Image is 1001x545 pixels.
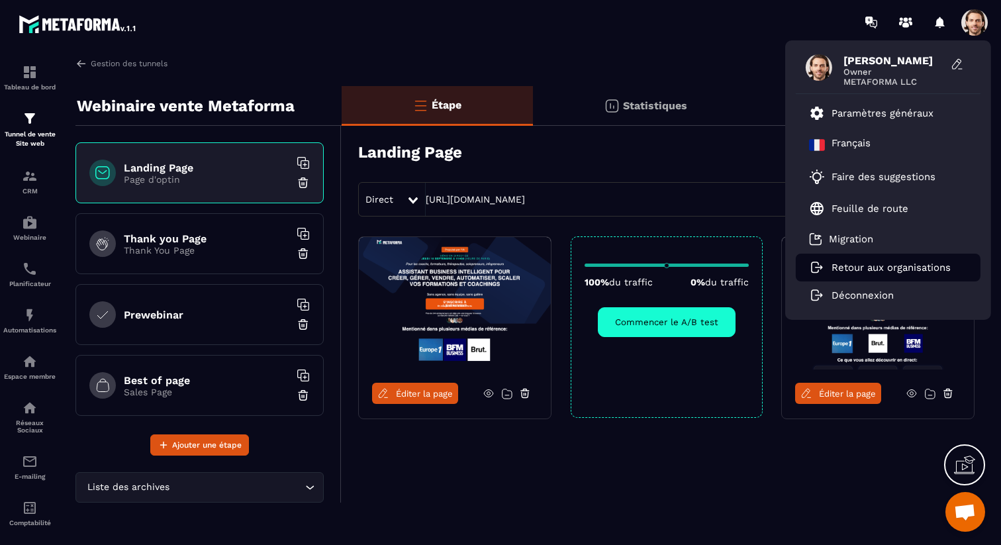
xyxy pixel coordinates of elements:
span: Éditer la page [819,389,876,399]
a: [URL][DOMAIN_NAME] [426,194,525,205]
span: Éditer la page [396,389,453,399]
p: Webinaire [3,234,56,241]
a: Gestion des tunnels [75,58,167,70]
a: schedulerschedulerPlanificateur [3,251,56,297]
span: METAFORMA LLC [843,77,943,87]
a: formationformationCRM [3,158,56,205]
a: Éditer la page [372,383,458,404]
p: Étape [432,99,461,111]
img: email [22,454,38,470]
img: trash [297,389,310,402]
p: Page d'optin [124,174,289,185]
img: social-network [22,400,38,416]
p: Thank You Page [124,245,289,256]
img: formation [22,111,38,126]
span: Owner [843,67,943,77]
img: image [359,237,551,370]
span: du traffic [705,277,749,287]
span: du traffic [609,277,653,287]
button: Commencer le A/B test [598,307,736,337]
div: Search for option [75,472,324,503]
img: scheduler [22,261,38,277]
a: accountantaccountantComptabilité [3,490,56,536]
img: trash [297,318,310,331]
img: formation [22,168,38,184]
a: Retour aux organisations [809,262,951,273]
img: trash [297,247,310,260]
img: arrow [75,58,87,70]
p: Faire des suggestions [832,171,935,183]
img: automations [22,307,38,323]
a: formationformationTunnel de vente Site web [3,101,56,158]
p: Automatisations [3,326,56,334]
img: accountant [22,500,38,516]
span: Ajouter une étape [172,438,242,452]
p: Feuille de route [832,203,908,215]
h6: Landing Page [124,162,289,174]
p: Retour aux organisations [832,262,951,273]
p: Comptabilité [3,519,56,526]
a: Éditer la page [795,383,881,404]
a: emailemailE-mailing [3,444,56,490]
img: stats.20deebd0.svg [604,98,620,114]
p: Réseaux Sociaux [3,419,56,434]
img: bars-o.4a397970.svg [412,97,428,113]
input: Search for option [172,480,302,495]
p: 100% [585,277,653,287]
p: Français [832,137,871,153]
span: Liste des archives [84,480,172,495]
a: Paramètres généraux [809,105,933,121]
button: Ajouter une étape [150,434,249,456]
a: Feuille de route [809,201,908,217]
p: Statistiques [623,99,687,112]
h6: Prewebinar [124,309,289,321]
p: Espace membre [3,373,56,380]
a: automationsautomationsWebinaire [3,205,56,251]
a: formationformationTableau de bord [3,54,56,101]
p: Webinaire vente Metaforma [77,93,295,119]
p: Sales Page [124,387,289,397]
p: CRM [3,187,56,195]
span: Direct [365,194,393,205]
h6: Thank you Page [124,232,289,245]
div: Ouvrir le chat [945,492,985,532]
p: Migration [829,233,873,245]
p: Tunnel de vente Site web [3,130,56,148]
img: automations [22,354,38,370]
a: Migration [809,232,873,246]
p: Tableau de bord [3,83,56,91]
p: Paramètres généraux [832,107,933,119]
img: image [782,237,974,370]
a: Faire des suggestions [809,169,951,185]
a: automationsautomationsAutomatisations [3,297,56,344]
img: trash [297,176,310,189]
a: social-networksocial-networkRéseaux Sociaux [3,390,56,444]
img: logo [19,12,138,36]
h6: Best of page [124,374,289,387]
p: E-mailing [3,473,56,480]
span: [PERSON_NAME] [843,54,943,67]
p: Planificateur [3,280,56,287]
p: Déconnexion [832,289,894,301]
img: formation [22,64,38,80]
img: automations [22,215,38,230]
p: 0% [691,277,749,287]
h3: Landing Page [358,143,462,162]
a: automationsautomationsEspace membre [3,344,56,390]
